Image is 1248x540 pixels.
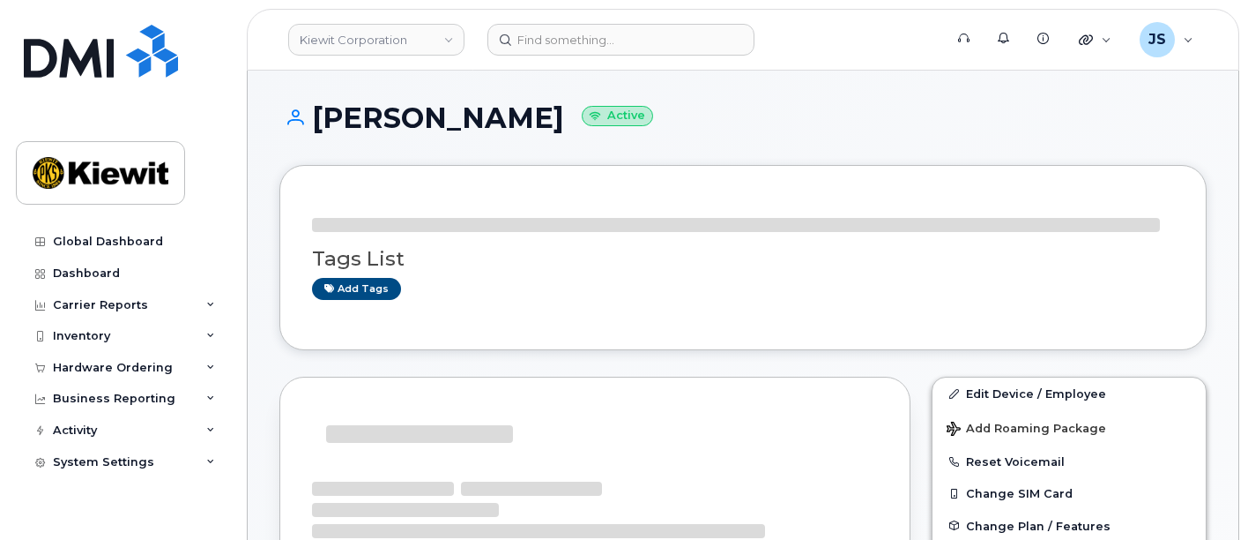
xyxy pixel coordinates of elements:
h3: Tags List [312,248,1174,270]
span: Change Plan / Features [966,519,1111,532]
button: Change SIM Card [932,477,1206,509]
small: Active [582,106,653,126]
a: Edit Device / Employee [932,378,1206,409]
a: Add tags [312,278,401,300]
button: Add Roaming Package [932,409,1206,446]
button: Reset Voicemail [932,446,1206,477]
span: Add Roaming Package [947,422,1106,439]
h1: [PERSON_NAME] [279,102,1207,133]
